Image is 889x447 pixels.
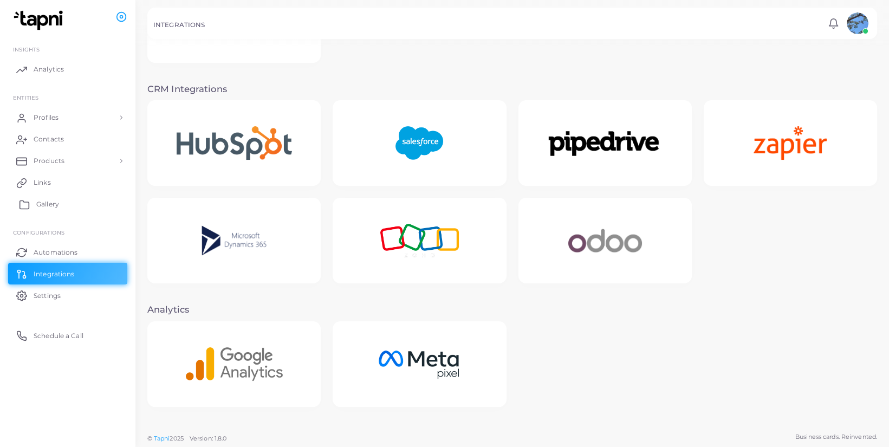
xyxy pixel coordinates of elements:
a: Automations [8,241,127,263]
img: logo [10,10,70,30]
a: Integrations [8,263,127,284]
span: Gallery [36,199,59,209]
a: Settings [8,284,127,306]
img: Meta Pixel [360,330,479,398]
a: avatar [843,12,871,34]
h3: CRM Integrations [147,84,877,95]
a: Tapni [154,435,170,442]
img: Salesforce [379,109,460,177]
a: Profiles [8,107,127,128]
h5: INTEGRATIONS [153,21,205,29]
h3: Analytics [147,305,877,315]
span: INSIGHTS [13,46,40,53]
img: avatar [847,12,868,34]
span: Integrations [34,269,74,279]
a: Schedule a Call [8,325,127,346]
img: Zoho [363,207,476,275]
span: Settings [34,291,61,301]
span: Contacts [34,134,64,144]
a: Gallery [8,193,127,215]
a: Products [8,150,127,172]
img: Google Analytics [168,330,300,398]
span: Configurations [13,229,64,236]
span: Version: 1.8.0 [190,435,227,442]
span: Links [34,178,51,187]
span: Schedule a Call [34,331,83,341]
span: Profiles [34,113,59,122]
img: Pipedrive [527,110,683,177]
span: © [147,434,226,443]
img: Microsoft Dynamics [185,207,284,275]
span: 2025 [170,434,183,443]
span: Automations [34,248,77,257]
span: Products [34,156,64,166]
span: ENTITIES [13,94,38,101]
a: Contacts [8,128,127,150]
span: Business cards. Reinvented. [795,432,877,442]
img: Hubspot [159,109,309,177]
img: Odoo [551,207,659,275]
img: Zapier [737,109,844,177]
a: Analytics [8,59,127,80]
a: Links [8,172,127,193]
span: Analytics [34,64,64,74]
